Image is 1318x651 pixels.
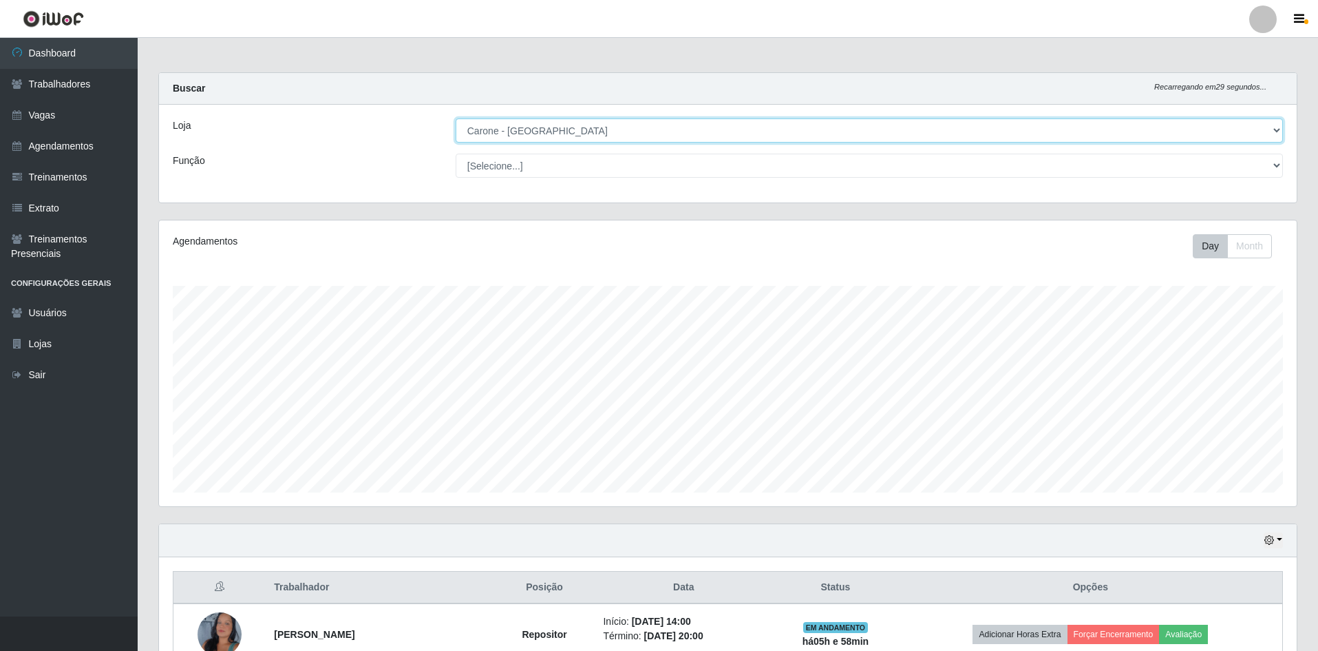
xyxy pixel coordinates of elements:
div: First group [1193,234,1272,258]
span: EM ANDAMENTO [803,622,869,633]
th: Status [772,572,899,604]
th: Opções [899,572,1283,604]
strong: [PERSON_NAME] [274,629,354,640]
li: Término: [603,629,764,643]
th: Data [595,572,772,604]
img: CoreUI Logo [23,10,84,28]
div: Toolbar with button groups [1193,234,1283,258]
i: Recarregando em 29 segundos... [1154,83,1266,91]
th: Posição [494,572,595,604]
time: [DATE] 20:00 [644,630,703,641]
label: Loja [173,118,191,133]
th: Trabalhador [266,572,493,604]
label: Função [173,154,205,168]
button: Avaliação [1159,625,1208,644]
strong: Buscar [173,83,205,94]
div: Agendamentos [173,234,624,249]
button: Day [1193,234,1228,258]
strong: há 05 h e 58 min [803,636,869,647]
li: Início: [603,614,764,629]
button: Month [1227,234,1272,258]
button: Adicionar Horas Extra [972,625,1067,644]
time: [DATE] 14:00 [632,616,691,627]
button: Forçar Encerramento [1067,625,1160,644]
strong: Repositor [522,629,566,640]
